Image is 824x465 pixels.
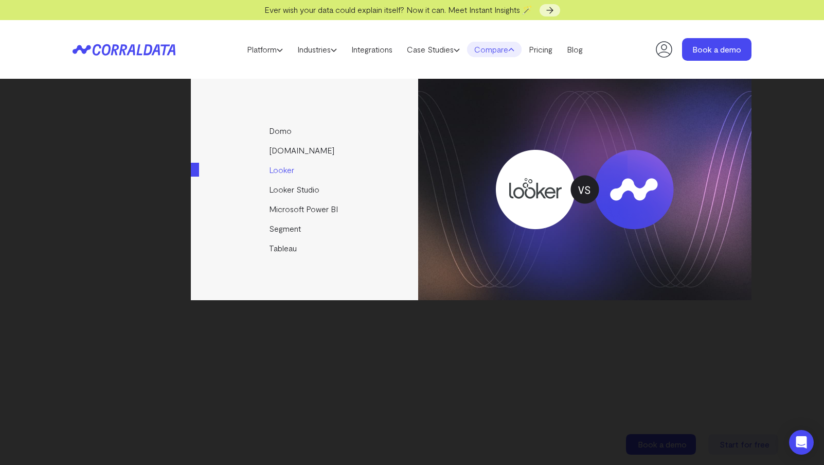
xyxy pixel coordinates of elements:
a: Microsoft Power BI [191,199,420,219]
a: Looker [191,160,420,180]
a: Looker Studio [191,180,420,199]
a: Pricing [522,42,560,57]
a: Blog [560,42,590,57]
a: Book a demo [682,38,751,61]
a: Compare [467,42,522,57]
a: Case Studies [400,42,467,57]
a: Platform [240,42,290,57]
a: Industries [290,42,344,57]
a: Domo [191,121,420,141]
a: Integrations [344,42,400,57]
a: [DOMAIN_NAME] [191,141,420,160]
a: Segment [191,219,420,238]
div: Open Intercom Messenger [789,430,814,455]
a: Tableau [191,238,420,258]
span: Ever wish your data could explain itself? Now it can. Meet Instant Insights 🪄 [264,5,532,14]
